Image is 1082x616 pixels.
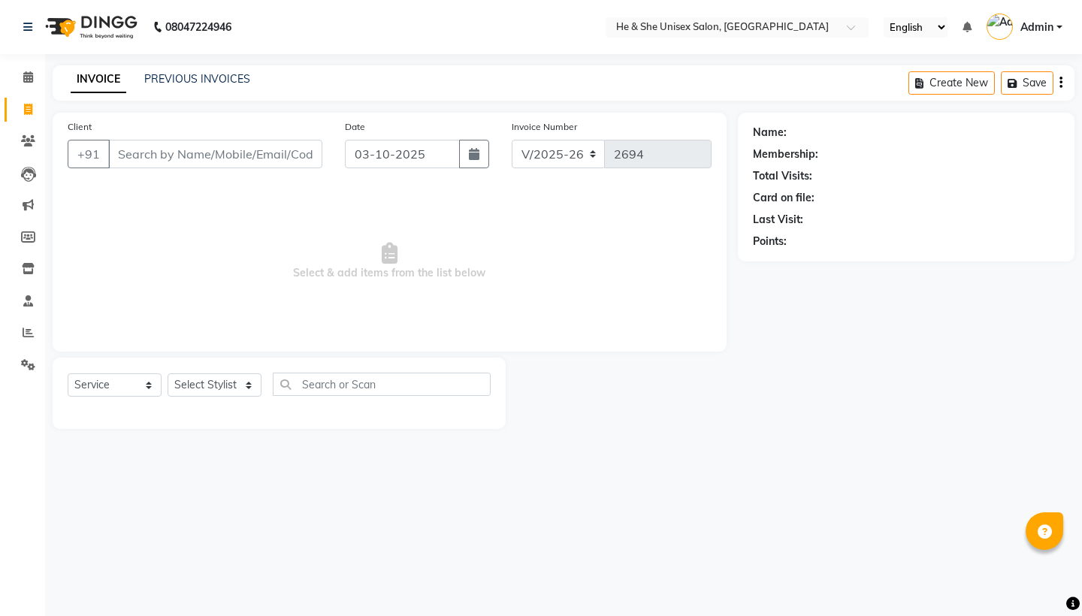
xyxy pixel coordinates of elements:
div: Name: [753,125,787,140]
label: Invoice Number [512,120,577,134]
button: +91 [68,140,110,168]
a: PREVIOUS INVOICES [144,72,250,86]
span: Select & add items from the list below [68,186,712,337]
div: Membership: [753,146,818,162]
label: Client [68,120,92,134]
input: Search or Scan [273,373,491,396]
div: Last Visit: [753,212,803,228]
button: Save [1001,71,1053,95]
div: Card on file: [753,190,815,206]
b: 08047224946 [165,6,231,48]
label: Date [345,120,365,134]
img: Admin [987,14,1013,40]
button: Create New [908,71,995,95]
div: Total Visits: [753,168,812,184]
div: Points: [753,234,787,249]
span: Admin [1020,20,1053,35]
img: logo [38,6,141,48]
input: Search by Name/Mobile/Email/Code [108,140,322,168]
a: INVOICE [71,66,126,93]
iframe: chat widget [1019,556,1067,601]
